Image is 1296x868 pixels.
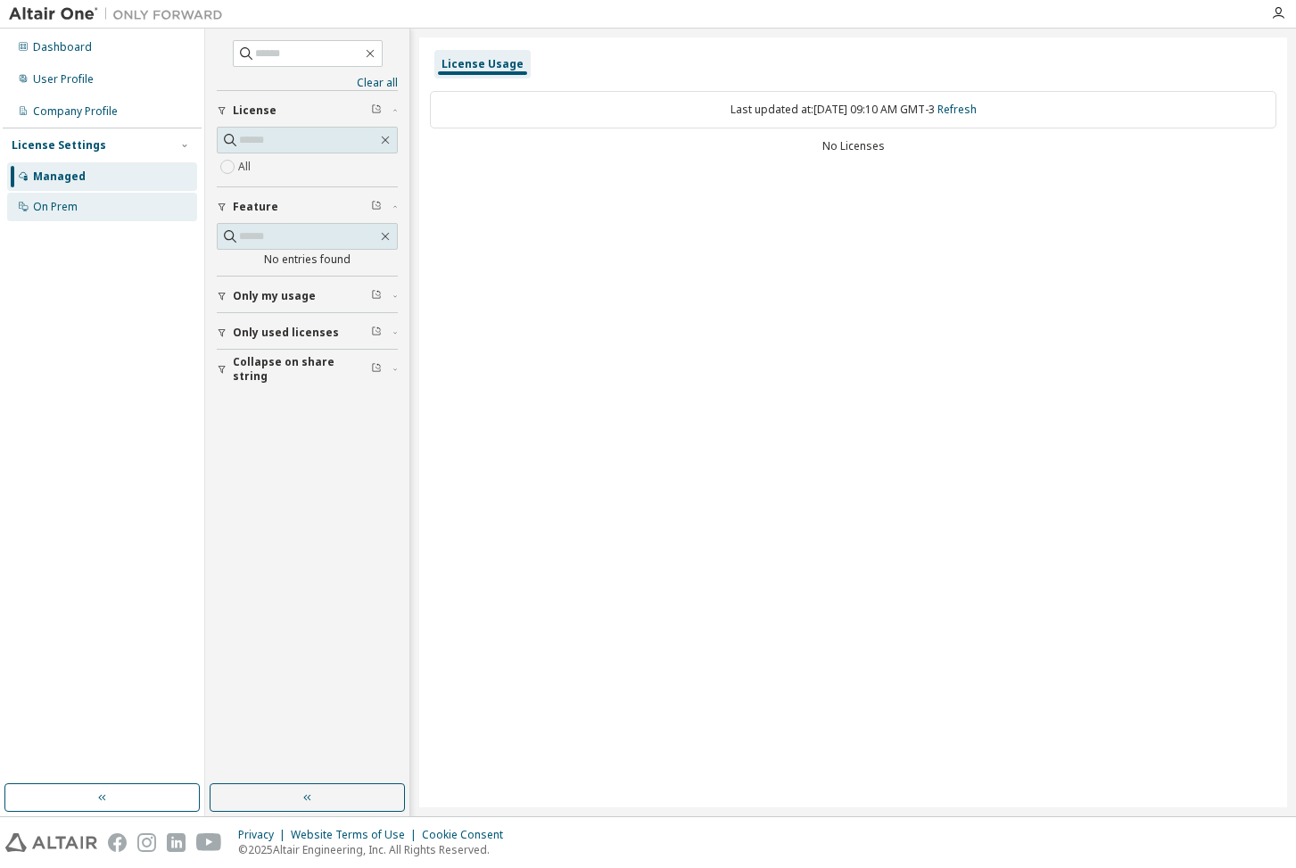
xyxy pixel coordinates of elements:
[233,355,371,384] span: Collapse on share string
[5,833,97,852] img: altair_logo.svg
[371,326,382,340] span: Clear filter
[430,91,1276,128] div: Last updated at: [DATE] 09:10 AM GMT-3
[238,842,514,857] p: © 2025 Altair Engineering, Inc. All Rights Reserved.
[233,289,316,303] span: Only my usage
[217,187,398,227] button: Feature
[217,313,398,352] button: Only used licenses
[430,139,1276,153] div: No Licenses
[291,828,422,842] div: Website Terms of Use
[33,169,86,184] div: Managed
[442,57,524,71] div: License Usage
[217,252,398,267] div: No entries found
[371,362,382,376] span: Clear filter
[233,326,339,340] span: Only used licenses
[217,91,398,130] button: License
[33,72,94,87] div: User Profile
[238,156,254,178] label: All
[371,200,382,214] span: Clear filter
[217,350,398,389] button: Collapse on share string
[217,277,398,316] button: Only my usage
[371,103,382,118] span: Clear filter
[937,102,977,117] a: Refresh
[108,833,127,852] img: facebook.svg
[196,833,222,852] img: youtube.svg
[33,40,92,54] div: Dashboard
[217,76,398,90] a: Clear all
[238,828,291,842] div: Privacy
[9,5,232,23] img: Altair One
[233,103,277,118] span: License
[371,289,382,303] span: Clear filter
[422,828,514,842] div: Cookie Consent
[12,138,106,153] div: License Settings
[233,200,278,214] span: Feature
[33,200,78,214] div: On Prem
[137,833,156,852] img: instagram.svg
[33,104,118,119] div: Company Profile
[167,833,186,852] img: linkedin.svg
